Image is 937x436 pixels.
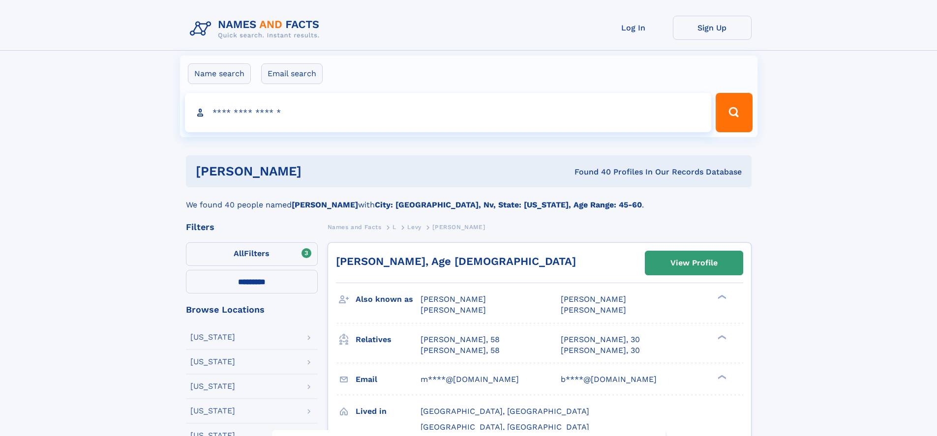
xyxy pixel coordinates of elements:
[261,63,323,84] label: Email search
[561,305,626,315] span: [PERSON_NAME]
[645,251,743,275] a: View Profile
[188,63,251,84] label: Name search
[407,221,421,233] a: Levy
[673,16,752,40] a: Sign Up
[421,305,486,315] span: [PERSON_NAME]
[190,333,235,341] div: [US_STATE]
[186,16,328,42] img: Logo Names and Facts
[407,224,421,231] span: Levy
[196,165,438,177] h1: [PERSON_NAME]
[421,334,500,345] a: [PERSON_NAME], 58
[421,294,486,304] span: [PERSON_NAME]
[438,167,742,177] div: Found 40 Profiles In Our Records Database
[356,403,421,420] h3: Lived in
[561,334,640,345] a: [PERSON_NAME], 30
[190,358,235,366] div: [US_STATE]
[186,187,752,211] div: We found 40 people named with .
[715,374,727,380] div: ❯
[356,291,421,308] h3: Also known as
[594,16,673,40] a: Log In
[336,255,576,267] a: [PERSON_NAME], Age [DEMOGRAPHIC_DATA]
[393,224,396,231] span: L
[185,93,712,132] input: search input
[190,382,235,390] div: [US_STATE]
[328,221,382,233] a: Names and Facts
[186,242,318,266] label: Filters
[375,200,642,209] b: City: [GEOGRAPHIC_DATA], Nv, State: [US_STATE], Age Range: 45-60
[561,294,626,304] span: [PERSON_NAME]
[186,305,318,314] div: Browse Locations
[670,252,718,274] div: View Profile
[432,224,485,231] span: [PERSON_NAME]
[393,221,396,233] a: L
[190,407,235,415] div: [US_STATE]
[716,93,752,132] button: Search Button
[186,223,318,232] div: Filters
[421,422,589,432] span: [GEOGRAPHIC_DATA], [GEOGRAPHIC_DATA]
[421,345,500,356] a: [PERSON_NAME], 58
[421,407,589,416] span: [GEOGRAPHIC_DATA], [GEOGRAPHIC_DATA]
[234,249,244,258] span: All
[561,345,640,356] a: [PERSON_NAME], 30
[356,331,421,348] h3: Relatives
[356,371,421,388] h3: Email
[715,294,727,300] div: ❯
[292,200,358,209] b: [PERSON_NAME]
[715,334,727,340] div: ❯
